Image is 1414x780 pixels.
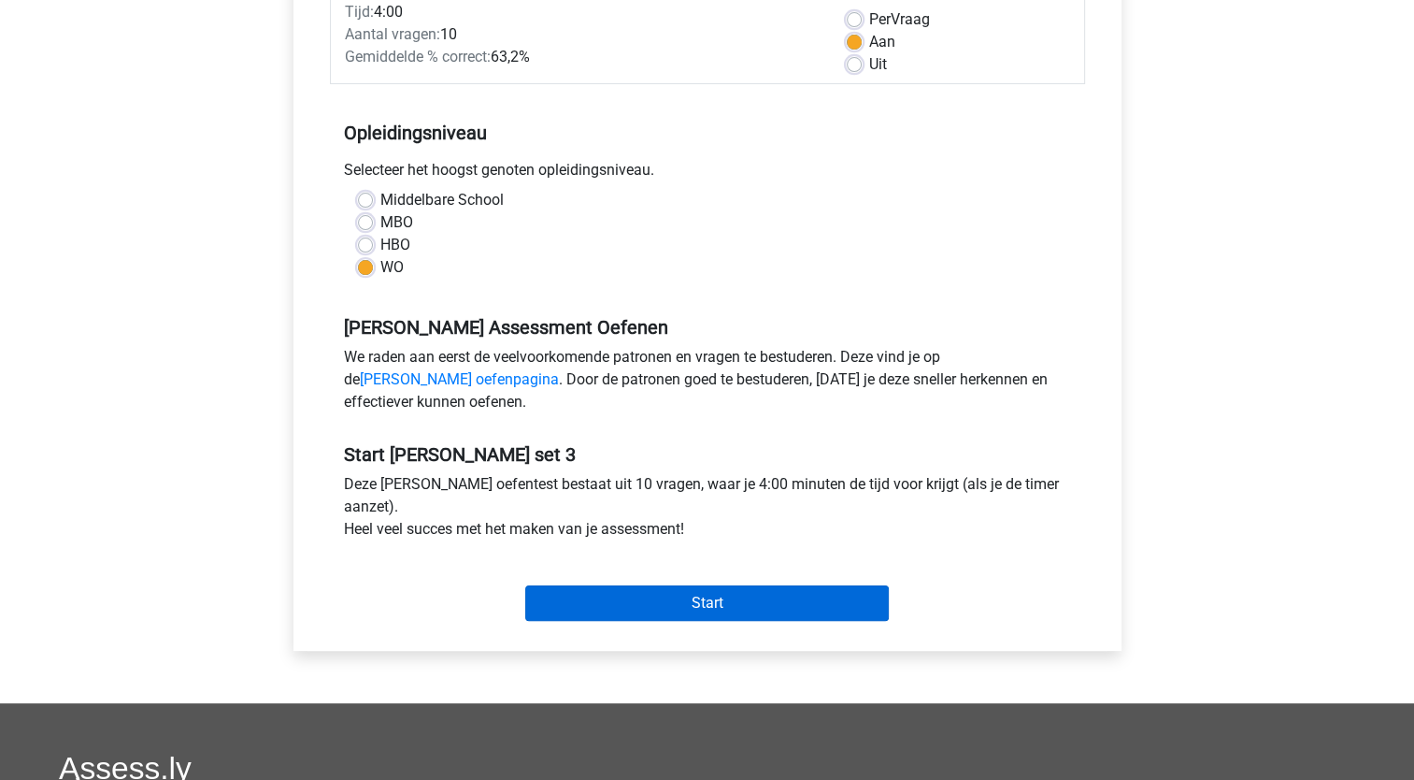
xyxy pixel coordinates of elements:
[330,473,1085,548] div: Deze [PERSON_NAME] oefentest bestaat uit 10 vragen, waar je 4:00 minuten de tijd voor krijgt (als...
[344,114,1071,152] h5: Opleidingsniveau
[380,234,410,256] label: HBO
[380,189,504,211] label: Middelbare School
[330,159,1085,189] div: Selecteer het hoogst genoten opleidingsniveau.
[869,53,887,76] label: Uit
[344,443,1071,466] h5: Start [PERSON_NAME] set 3
[869,10,891,28] span: Per
[344,316,1071,339] h5: [PERSON_NAME] Assessment Oefenen
[345,48,491,65] span: Gemiddelde % correct:
[869,31,895,53] label: Aan
[360,370,559,388] a: [PERSON_NAME] oefenpagina
[525,585,889,621] input: Start
[380,211,413,234] label: MBO
[869,8,930,31] label: Vraag
[331,23,833,46] div: 10
[331,1,833,23] div: 4:00
[380,256,404,279] label: WO
[345,3,374,21] span: Tijd:
[345,25,440,43] span: Aantal vragen:
[330,346,1085,421] div: We raden aan eerst de veelvoorkomende patronen en vragen te bestuderen. Deze vind je op de . Door...
[331,46,833,68] div: 63,2%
